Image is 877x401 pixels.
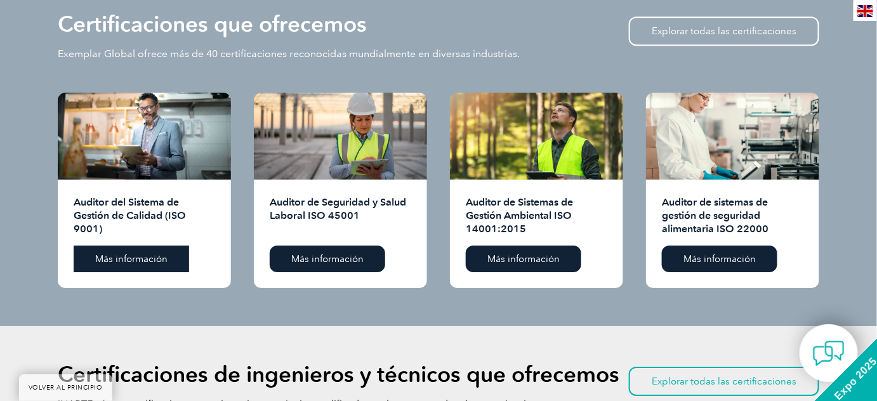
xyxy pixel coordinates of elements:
font: VOLVER AL PRINCIPIO [29,384,103,391]
font: Auditor de sistemas de gestión de seguridad alimentaria ISO 22000 [662,196,768,235]
a: Explorar todas las certificaciones [629,367,819,396]
a: Más información [662,246,777,272]
font: Auditor de Sistemas de Gestión Ambiental ISO 14001:2015 [466,196,573,235]
img: contact-chat.png [813,338,845,369]
a: Más información [74,246,189,272]
a: Más información [466,246,581,272]
img: en [857,5,873,17]
font: Certificaciones que ofrecemos [58,11,367,37]
font: Explorar todas las certificaciones [652,25,796,37]
font: Certificaciones de ingenieros y técnicos que ofrecemos [58,361,619,388]
font: Más información [683,253,756,265]
font: Más información [291,253,364,265]
font: Más información [95,253,168,265]
font: Auditor de Seguridad y Salud Laboral ISO 45001 [270,196,406,221]
font: Exemplar Global ofrece más de 40 certificaciones reconocidas mundialmente en diversas industrias. [58,48,520,60]
a: VOLVER AL PRINCIPIO [19,374,112,401]
a: Explorar todas las certificaciones [629,16,819,46]
font: Más información [487,253,560,265]
font: Explorar todas las certificaciones [652,376,796,387]
font: Auditor del Sistema de Gestión de Calidad (ISO 9001) [74,196,186,235]
a: Más información [270,246,385,272]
